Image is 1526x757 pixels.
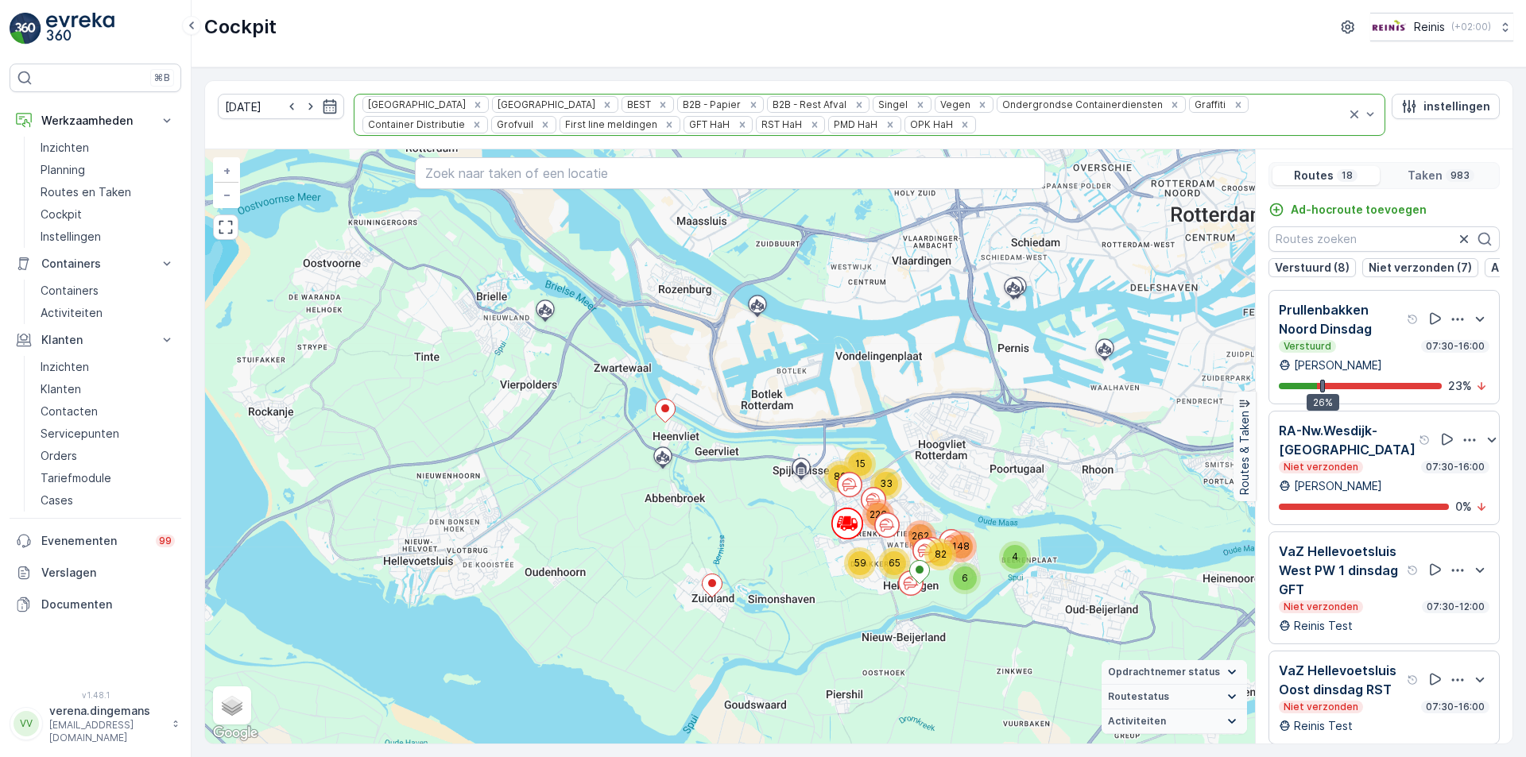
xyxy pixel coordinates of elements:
[844,547,876,579] div: 59
[1282,340,1333,353] p: Verstuurd
[41,404,98,419] p: Contacten
[870,508,887,520] span: 226
[1392,94,1500,119] button: instellingen
[1370,13,1513,41] button: Reinis(+02:00)
[1340,169,1354,182] p: 18
[204,14,277,40] p: Cockpit
[34,489,181,512] a: Cases
[1407,313,1419,326] div: help tooltippictogram
[1108,690,1169,703] span: Routestatus
[1424,340,1486,353] p: 07:30-16:00
[1369,260,1472,276] p: Niet verzonden (7)
[10,248,181,280] button: Containers
[684,117,732,132] div: GFT HaH
[678,97,743,112] div: B2B - Papier
[1237,411,1253,495] p: Routes & Taken
[41,533,146,549] p: Evenementen
[1451,21,1491,33] p: ( +02:00 )
[493,97,598,112] div: [GEOGRAPHIC_DATA]
[215,688,250,723] a: Layers
[41,332,149,348] p: Klanten
[10,324,181,356] button: Klanten
[1424,701,1486,713] p: 07:30-16:00
[1294,618,1353,634] p: Reinis Test
[209,723,261,743] img: Google
[757,117,804,132] div: RST HaH
[768,97,849,112] div: B2B - Rest Afval
[1190,97,1228,112] div: Graffiti
[905,117,955,132] div: OPK HaH
[34,378,181,400] a: Klanten
[1108,666,1220,678] span: Opdrachtnemer status
[1294,718,1353,734] p: Reinis Test
[215,159,238,183] a: In zoomen
[1424,461,1486,473] p: 07:30-16:00
[34,400,181,423] a: Contacten
[34,356,181,378] a: Inzichten
[492,117,536,132] div: Grofvuil
[873,97,910,112] div: Singel
[363,97,468,112] div: [GEOGRAPHIC_DATA]
[41,113,149,129] p: Werkzaamheden
[1419,434,1431,446] div: help tooltippictogram
[41,597,175,612] p: Documenten
[1282,461,1360,473] p: Niet verzonden
[41,207,82,222] p: Cockpit
[889,557,900,569] span: 65
[1102,685,1247,709] summary: Routestatus
[881,118,899,131] div: Remove PMD HaH
[154,71,170,84] p: ⌘B
[41,162,85,178] p: Planning
[1279,661,1404,699] p: VaZ Hellevoetsluis Oost dinsdag RST
[34,280,181,302] a: Containers
[949,562,981,594] div: 6
[34,423,181,445] a: Servicepunten
[870,468,902,500] div: 33
[1268,258,1356,277] button: Verstuurd (8)
[536,118,554,131] div: Remove Grofvuil
[997,97,1165,112] div: Ondergrondse Containerdiensten
[41,305,103,321] p: Activiteiten
[560,117,660,132] div: First line meldingen
[1102,660,1247,685] summary: Opdrachtnemer status
[1407,564,1419,577] div: help tooltippictogram
[46,13,114,44] img: logo_light-DOdMpM7g.png
[1407,674,1419,686] div: help tooltippictogram
[1294,478,1382,494] p: [PERSON_NAME]
[806,118,823,131] div: Remove RST HaH
[734,118,751,131] div: Remove GFT HaH
[829,117,880,132] div: PMD HaH
[660,118,678,131] div: Remove First line meldingen
[41,426,119,442] p: Servicepunten
[1448,378,1472,394] p: 23 %
[223,164,230,177] span: +
[34,137,181,159] a: Inzichten
[1423,98,1490,114] p: instellingen
[1230,98,1247,111] div: Remove Graffiti
[41,140,89,156] p: Inzichten
[34,181,181,203] a: Routes en Taken
[34,445,181,467] a: Orders
[824,461,856,492] div: 80
[218,94,344,119] input: dd/mm/yyyy
[34,467,181,489] a: Tariefmodule
[862,499,894,531] div: 226
[34,226,181,248] a: Instellingen
[1414,19,1445,35] p: Reinis
[415,157,1045,189] input: Zoek naar taken of een locatie
[468,118,486,131] div: Remove Container Distributie
[622,97,653,112] div: BEST
[41,492,73,508] p: Cases
[850,98,868,111] div: Remove B2B - Rest Afval
[41,470,111,486] p: Tariefmodule
[159,535,172,547] p: 99
[469,98,486,111] div: Remove Prullenbakken
[912,98,929,111] div: Remove Singel
[1294,168,1334,183] p: Routes
[1108,715,1166,728] span: Activiteiten
[1408,168,1443,183] p: Taken
[1166,98,1183,111] div: Remove Ondergrondse Containerdiensten
[1282,601,1360,613] p: Niet verzonden
[904,520,936,552] div: 262
[10,589,181,620] a: Documenten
